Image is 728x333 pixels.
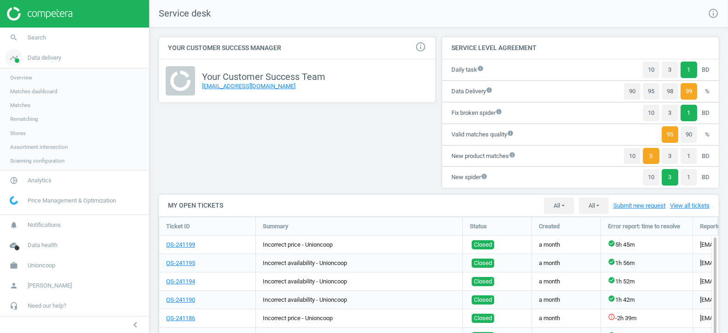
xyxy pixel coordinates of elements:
button: 1 [681,148,697,164]
span: Closed [474,240,492,249]
span: -2h 39m [615,314,636,322]
i: info [496,108,502,115]
span: % [702,130,710,139]
div: Data Delivery [451,87,486,96]
i: info [507,130,514,136]
span: 5h 45m [615,241,635,249]
button: 1 [681,169,697,186]
span: BD [702,66,710,74]
span: Data health [28,241,58,249]
i: check_circle [608,258,615,265]
button: 95 [662,126,678,143]
h2: Your Customer Success Team [202,71,325,82]
i: pie_chart_outlined [5,172,23,189]
button: chevron_left [124,319,147,331]
div: New product matches [451,152,509,160]
i: cloud_done [5,237,23,254]
i: info [509,152,515,158]
button: 10 [643,62,659,78]
a: info_outline [708,8,719,20]
a: [EMAIL_ADDRESS][DOMAIN_NAME] [202,83,295,90]
a: OS-241195 [166,259,195,267]
span: Summary [263,222,288,231]
button: 10 [624,148,641,164]
button: 3 [662,148,678,164]
i: check_circle [608,295,615,302]
span: Search [28,34,46,42]
img: 5a89686ae11e50727954286edd52b7ec.png [166,66,195,96]
h4: My open tickets [159,195,719,216]
span: Closed [474,259,492,268]
i: person [5,277,23,294]
i: info [477,65,484,72]
span: Created [539,222,560,231]
i: info [486,87,492,93]
img: wGWNvw8QSZomAAAAABJRU5ErkJggg== [10,196,18,205]
span: Service desk [150,7,211,20]
div: Incorrect availability - Unioncoop [256,272,462,290]
i: info_outline [415,41,426,52]
span: a month [539,241,560,249]
span: Need our help? [28,302,66,310]
button: 95 [643,83,659,100]
div: Incorrect availability - Unioncoop [256,291,462,309]
i: info_outline [708,8,719,19]
a: View all tickets [670,202,710,210]
div: Valid matches quality [451,130,507,139]
button: 90 [681,126,697,143]
button: 99 [681,83,697,100]
span: Unioncoop [28,261,55,270]
div: Daily task [451,66,477,74]
a: OS-241186 [166,314,195,322]
i: chevron_left [130,319,141,330]
button: 90 [624,83,641,100]
span: Error report: time to resolve [608,222,680,231]
span: Ticket ID [166,222,190,231]
button: 1 [681,105,697,121]
i: notifications [5,216,23,234]
h4: Your Customer Success Manager [159,37,435,59]
span: BD [702,173,710,181]
span: 1h 52m [615,277,635,286]
div: Fix broken spider [451,109,496,117]
a: OS-241194 [166,277,195,286]
span: Price Management & Optimization [28,197,116,205]
button: 5 [643,148,659,164]
span: Closed [474,277,492,286]
button: 10 [643,105,659,121]
div: New spider [451,173,481,181]
span: Data delivery [28,54,61,62]
i: check_circle [608,240,615,247]
span: a month [539,296,560,304]
i: search [5,29,23,46]
i: check_circle [608,277,615,284]
div: Incorrect availability - Unioncoop [256,254,462,272]
button: 3 [662,169,678,186]
span: a month [539,259,560,267]
span: Matches dashboard [10,88,58,95]
span: 1h 42m [615,296,635,304]
span: Overview [10,74,32,81]
span: Assortment intersection [10,143,68,151]
i: work [5,257,23,274]
button: 3 [662,105,678,121]
span: BD [702,109,710,117]
i: error_outline [608,313,615,321]
span: Matches [10,102,30,109]
span: Scanning configuration [10,157,64,164]
button: 98 [662,83,678,100]
div: Incorrect price - Unioncoop [256,236,462,254]
span: 1h 56m [615,259,635,267]
i: headset_mic [5,297,23,315]
button: 3 [662,62,678,78]
img: ajHJNr6hYgQAAAAASUVORK5CYII= [7,7,72,21]
button: 1 [681,62,697,78]
button: All [579,198,609,214]
button: 10 [643,169,659,186]
span: Status [470,222,487,231]
a: OS-241190 [166,296,195,304]
a: Submit new request [613,202,665,210]
span: Rematching [10,115,38,123]
span: Reporter [700,222,723,231]
i: info [481,173,487,180]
